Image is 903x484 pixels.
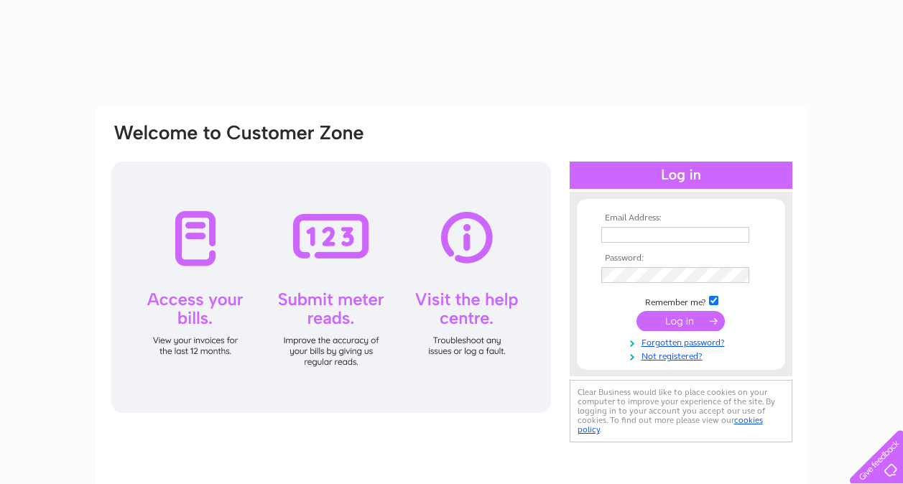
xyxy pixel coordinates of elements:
[601,348,764,362] a: Not registered?
[598,213,764,223] th: Email Address:
[598,253,764,264] th: Password:
[598,294,764,308] td: Remember me?
[570,380,792,442] div: Clear Business would like to place cookies on your computer to improve your experience of the sit...
[578,415,763,434] a: cookies policy
[636,311,725,331] input: Submit
[601,335,764,348] a: Forgotten password?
